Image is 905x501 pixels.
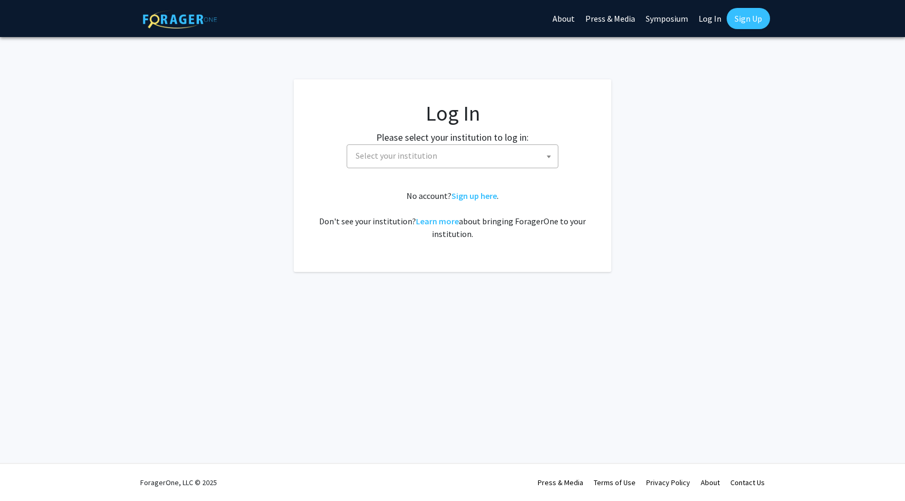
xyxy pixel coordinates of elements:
[646,478,690,487] a: Privacy Policy
[451,190,497,201] a: Sign up here
[416,216,459,226] a: Learn more about bringing ForagerOne to your institution
[315,189,590,240] div: No account? . Don't see your institution? about bringing ForagerOne to your institution.
[538,478,583,487] a: Press & Media
[730,478,765,487] a: Contact Us
[594,478,636,487] a: Terms of Use
[727,8,770,29] a: Sign Up
[701,478,720,487] a: About
[351,145,558,167] span: Select your institution
[143,10,217,29] img: ForagerOne Logo
[376,130,529,144] label: Please select your institution to log in:
[315,101,590,126] h1: Log In
[347,144,558,168] span: Select your institution
[140,464,217,501] div: ForagerOne, LLC © 2025
[356,150,437,161] span: Select your institution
